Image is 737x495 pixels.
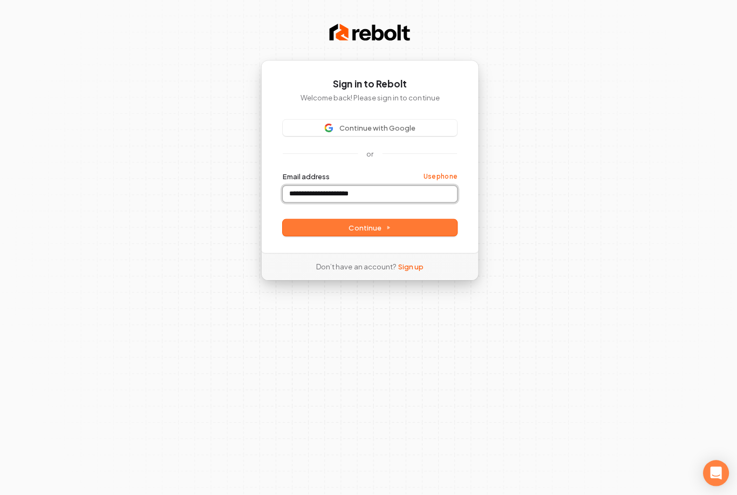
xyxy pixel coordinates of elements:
span: Continue with Google [338,123,414,132]
h1: Sign in to Rebolt [282,77,455,90]
div: Open Intercom Messenger [700,458,726,484]
span: Don’t have an account? [315,261,394,270]
span: Continue [347,222,390,232]
a: Use phone [422,172,455,180]
label: Email address [282,171,329,181]
button: Sign in with GoogleContinue with Google [282,119,455,135]
img: Rebolt Logo [328,22,409,43]
p: Welcome back! Please sign in to continue [282,92,455,102]
button: Continue [282,219,455,235]
a: Sign up [397,261,422,270]
p: or [365,148,372,158]
img: Sign in with Google [323,123,332,132]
